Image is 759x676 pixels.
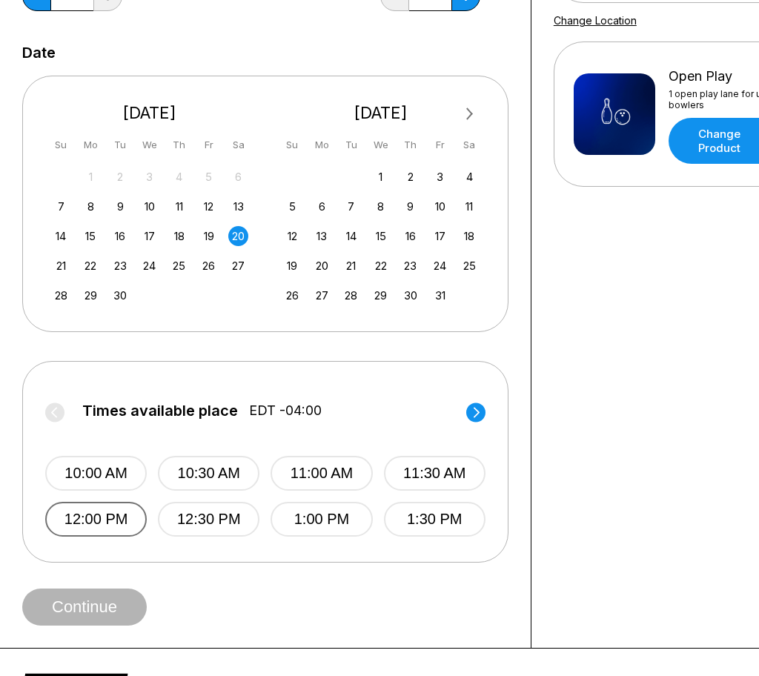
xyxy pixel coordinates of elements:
[45,502,147,537] button: 12:00 PM
[81,256,101,276] div: Choose Monday, September 22nd, 2025
[228,167,248,187] div: Not available Saturday, September 6th, 2025
[82,402,238,419] span: Times available place
[371,285,391,305] div: Choose Wednesday, October 29th, 2025
[110,196,130,216] div: Choose Tuesday, September 9th, 2025
[228,196,248,216] div: Choose Saturday, September 13th, 2025
[81,167,101,187] div: Not available Monday, September 1st, 2025
[311,135,331,155] div: Mo
[311,196,331,216] div: Choose Monday, October 6th, 2025
[51,135,71,155] div: Su
[430,196,450,216] div: Choose Friday, October 10th, 2025
[110,256,130,276] div: Choose Tuesday, September 23rd, 2025
[282,135,302,155] div: Su
[45,103,254,123] div: [DATE]
[228,135,248,155] div: Sa
[282,256,302,276] div: Choose Sunday, October 19th, 2025
[45,456,147,491] button: 10:00 AM
[81,135,101,155] div: Mo
[110,226,130,246] div: Choose Tuesday, September 16th, 2025
[371,196,391,216] div: Choose Wednesday, October 8th, 2025
[199,256,219,276] div: Choose Friday, September 26th, 2025
[400,167,420,187] div: Choose Thursday, October 2nd, 2025
[430,256,450,276] div: Choose Friday, October 24th, 2025
[158,502,259,537] button: 12:30 PM
[81,226,101,246] div: Choose Monday, September 15th, 2025
[341,256,361,276] div: Choose Tuesday, October 21st, 2025
[460,167,480,187] div: Choose Saturday, October 4th, 2025
[282,196,302,216] div: Choose Sunday, October 5th, 2025
[271,502,372,537] button: 1:00 PM
[371,256,391,276] div: Choose Wednesday, October 22nd, 2025
[169,135,189,155] div: Th
[458,102,482,126] button: Next Month
[400,285,420,305] div: Choose Thursday, October 30th, 2025
[311,226,331,246] div: Choose Monday, October 13th, 2025
[199,167,219,187] div: Not available Friday, September 5th, 2025
[341,285,361,305] div: Choose Tuesday, October 28th, 2025
[110,135,130,155] div: Tu
[81,196,101,216] div: Choose Monday, September 8th, 2025
[400,135,420,155] div: Th
[139,226,159,246] div: Choose Wednesday, September 17th, 2025
[282,226,302,246] div: Choose Sunday, October 12th, 2025
[400,256,420,276] div: Choose Thursday, October 23rd, 2025
[51,196,71,216] div: Choose Sunday, September 7th, 2025
[341,226,361,246] div: Choose Tuesday, October 14th, 2025
[554,14,637,27] a: Change Location
[341,135,361,155] div: Tu
[22,44,56,61] label: Date
[430,167,450,187] div: Choose Friday, October 3rd, 2025
[51,285,71,305] div: Choose Sunday, September 28th, 2025
[311,285,331,305] div: Choose Monday, October 27th, 2025
[400,226,420,246] div: Choose Thursday, October 16th, 2025
[199,135,219,155] div: Fr
[158,456,259,491] button: 10:30 AM
[49,165,251,305] div: month 2025-09
[371,226,391,246] div: Choose Wednesday, October 15th, 2025
[169,256,189,276] div: Choose Thursday, September 25th, 2025
[139,135,159,155] div: We
[384,502,485,537] button: 1:30 PM
[139,196,159,216] div: Choose Wednesday, September 10th, 2025
[460,256,480,276] div: Choose Saturday, October 25th, 2025
[169,196,189,216] div: Choose Thursday, September 11th, 2025
[371,167,391,187] div: Choose Wednesday, October 1st, 2025
[280,165,482,305] div: month 2025-10
[430,135,450,155] div: Fr
[282,285,302,305] div: Choose Sunday, October 26th, 2025
[169,167,189,187] div: Not available Thursday, September 4th, 2025
[199,196,219,216] div: Choose Friday, September 12th, 2025
[276,103,485,123] div: [DATE]
[384,456,485,491] button: 11:30 AM
[110,285,130,305] div: Choose Tuesday, September 30th, 2025
[228,256,248,276] div: Choose Saturday, September 27th, 2025
[51,226,71,246] div: Choose Sunday, September 14th, 2025
[371,135,391,155] div: We
[341,196,361,216] div: Choose Tuesday, October 7th, 2025
[430,226,450,246] div: Choose Friday, October 17th, 2025
[228,226,248,246] div: Choose Saturday, September 20th, 2025
[400,196,420,216] div: Choose Thursday, October 9th, 2025
[169,226,189,246] div: Choose Thursday, September 18th, 2025
[460,226,480,246] div: Choose Saturday, October 18th, 2025
[139,167,159,187] div: Not available Wednesday, September 3rd, 2025
[311,256,331,276] div: Choose Monday, October 20th, 2025
[430,285,450,305] div: Choose Friday, October 31st, 2025
[110,167,130,187] div: Not available Tuesday, September 2nd, 2025
[51,256,71,276] div: Choose Sunday, September 21st, 2025
[271,456,372,491] button: 11:00 AM
[460,196,480,216] div: Choose Saturday, October 11th, 2025
[81,285,101,305] div: Choose Monday, September 29th, 2025
[249,402,322,419] span: EDT -04:00
[460,135,480,155] div: Sa
[574,73,655,155] img: Open Play
[199,226,219,246] div: Choose Friday, September 19th, 2025
[139,256,159,276] div: Choose Wednesday, September 24th, 2025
